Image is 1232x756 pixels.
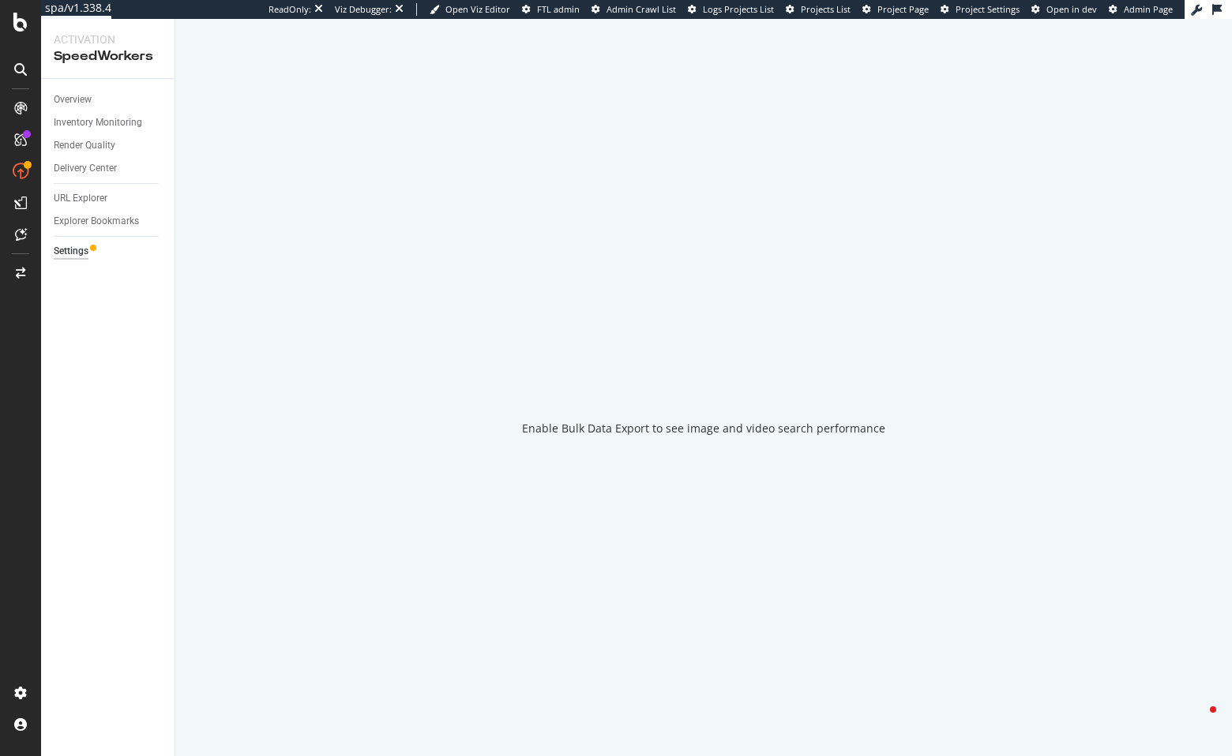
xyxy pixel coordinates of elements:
[956,3,1020,15] span: Project Settings
[522,421,885,436] div: Enable Bulk Data Export to see image and video search performance
[537,3,580,15] span: FTL admin
[54,92,163,108] a: Overview
[522,3,580,16] a: FTL admin
[1124,3,1173,15] span: Admin Page
[54,243,88,260] div: Settings
[54,137,163,154] a: Render Quality
[607,3,676,15] span: Admin Crawl List
[335,3,392,16] div: Viz Debugger:
[688,3,774,16] a: Logs Projects List
[54,160,163,177] a: Delivery Center
[801,3,851,15] span: Projects List
[54,32,162,47] div: Activation
[54,213,139,230] div: Explorer Bookmarks
[430,3,510,16] a: Open Viz Editor
[1178,702,1216,740] iframe: Intercom live chat
[647,339,761,395] div: animation
[445,3,510,15] span: Open Viz Editor
[877,3,929,15] span: Project Page
[54,47,162,65] div: SpeedWorkers
[54,190,163,207] a: URL Explorer
[786,3,851,16] a: Projects List
[592,3,676,16] a: Admin Crawl List
[54,114,142,131] div: Inventory Monitoring
[54,137,115,154] div: Render Quality
[941,3,1020,16] a: Project Settings
[54,114,163,131] a: Inventory Monitoring
[1031,3,1097,16] a: Open in dev
[54,190,107,207] div: URL Explorer
[54,213,163,230] a: Explorer Bookmarks
[1046,3,1097,15] span: Open in dev
[1109,3,1173,16] a: Admin Page
[703,3,774,15] span: Logs Projects List
[54,243,163,260] a: Settings
[54,92,92,108] div: Overview
[54,160,117,177] div: Delivery Center
[862,3,929,16] a: Project Page
[269,3,311,16] div: ReadOnly:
